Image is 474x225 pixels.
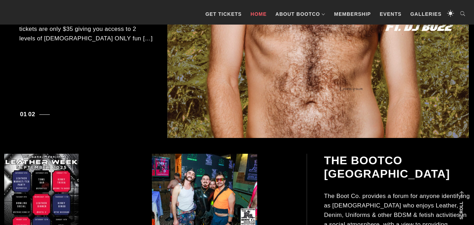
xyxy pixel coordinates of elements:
[19,105,28,124] button: 1
[459,201,464,219] strong: Scroll
[407,4,445,25] a: Galleries
[202,4,245,25] a: GET TICKETS
[28,105,36,124] button: 2
[247,4,270,25] a: Home
[376,4,405,25] a: Events
[331,4,374,25] a: Membership
[272,4,329,25] a: About BootCo
[324,154,470,181] h2: The BootCo [GEOGRAPHIC_DATA]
